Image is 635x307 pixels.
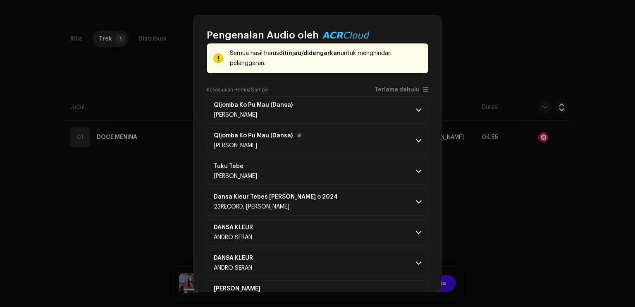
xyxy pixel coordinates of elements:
[214,255,263,261] span: DANSA KLEUR
[230,48,422,68] div: Semua hasil harus untuk menghindari pelanggaran.
[207,158,428,185] p-accordion-header: Tuku Tebe[PERSON_NAME]
[214,163,257,170] span: Tuku Tebe
[214,265,252,271] span: ANDRO SERAN
[214,112,257,118] span: Erwin Obe
[207,86,269,93] label: Kesesuaian Remix/Sampel
[279,50,341,56] strong: ditinjau/didengarkan
[207,249,428,277] p-accordion-header: DANSA KLEURANDRO SERAN
[214,143,257,149] span: Erwin Obe
[214,163,243,170] strong: Tuku Tebe
[207,188,428,216] p-accordion-header: Dansa Kleur Tebes [PERSON_NAME] o 202423RECORD, [PERSON_NAME]
[214,255,253,261] strong: DANSA KLEUR
[214,235,252,240] span: ANDRO SERAN
[214,132,303,139] span: Qijomba Ko Pu Mau (Dansa)
[214,224,263,231] span: DANSA KLEUR
[207,96,428,124] p-accordion-header: Qijomba Ko Pu Mau (Dansa)[PERSON_NAME]
[214,102,303,108] span: Qijomba Ko Pu Mau (Dansa)
[214,132,293,139] strong: Qijomba Ko Pu Mau (Dansa)
[214,285,260,292] strong: [PERSON_NAME]
[214,194,348,200] span: Dansa Kleur Tebes Hau Hein o 2024
[214,204,289,210] span: 23RECORD, Andro Seran
[375,86,428,93] p-togglebutton: Terlama dahulu
[214,173,257,179] span: Onne Alvares
[375,87,420,93] span: Terlama dahulu
[214,224,253,231] strong: DANSA KLEUR
[207,127,428,154] p-accordion-header: Qijomba Ko Pu Mau (Dansa)[PERSON_NAME]
[214,194,338,200] strong: Dansa Kleur Tebes [PERSON_NAME] o 2024
[207,29,319,42] span: Pengenalan Audio oleh
[214,285,270,292] span: Nona Ricka
[214,102,293,108] strong: Qijomba Ko Pu Mau (Dansa)
[207,219,428,246] p-accordion-header: DANSA KLEURANDRO SERAN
